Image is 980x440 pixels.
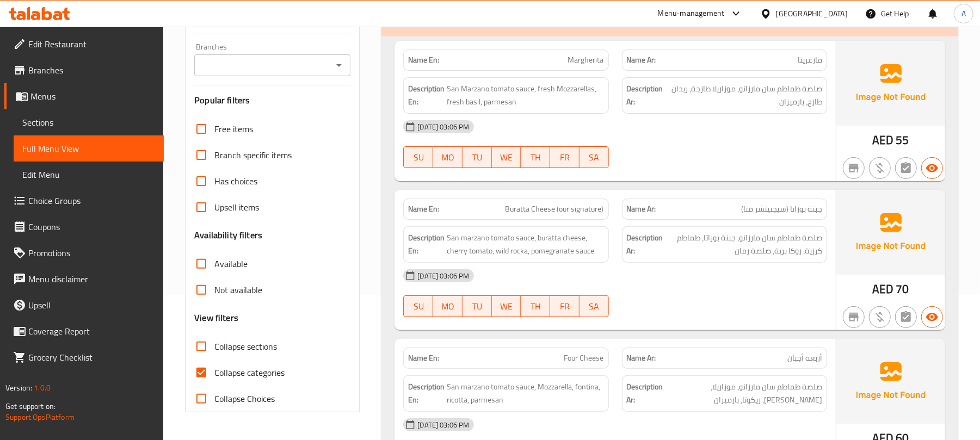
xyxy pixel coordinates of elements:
[214,340,277,353] span: Collapse sections
[584,150,605,165] span: SA
[463,146,492,168] button: TU
[22,116,155,129] span: Sections
[4,83,164,109] a: Menus
[214,122,253,135] span: Free items
[568,54,604,66] span: Margherita
[28,351,155,364] span: Grocery Checklist
[413,271,473,281] span: [DATE] 03:06 PM
[408,380,445,407] strong: Description En:
[331,58,347,73] button: Open
[580,295,609,317] button: SA
[28,64,155,77] span: Branches
[14,109,164,135] a: Sections
[521,146,550,168] button: TH
[492,146,521,168] button: WE
[467,150,488,165] span: TU
[5,381,32,395] span: Version:
[896,129,909,151] span: 55
[22,168,155,181] span: Edit Menu
[843,306,865,328] button: Not branch specific item
[843,157,865,179] button: Not branch specific item
[214,392,275,405] span: Collapse Choices
[627,82,664,109] strong: Description Ar:
[798,54,822,66] span: مارغريتا
[4,240,164,266] a: Promotions
[4,31,164,57] a: Edit Restaurant
[869,157,891,179] button: Purchased item
[408,150,429,165] span: SU
[28,299,155,312] span: Upsell
[787,352,822,364] span: أربعة أجبان
[895,306,917,328] button: Not has choices
[28,246,155,259] span: Promotions
[194,312,238,324] h3: View filters
[550,295,580,317] button: FR
[30,90,155,103] span: Menus
[627,352,656,364] strong: Name Ar:
[627,203,656,215] strong: Name Ar:
[665,380,822,407] span: صلصة طماطم سان مارزانو، موزاريلا، فونتينا، ريكوتا، بارميزان
[492,295,521,317] button: WE
[408,54,439,66] strong: Name En:
[872,129,893,151] span: AED
[666,82,822,109] span: صلصة طماطم سان مارزانو، موزاريلا طازجة، ريحان طازج، بارميزان
[872,278,893,300] span: AED
[741,203,822,215] span: جبنة بوراتا (سيجنيتشر منا)
[447,82,603,109] span: San Marzano tomato sauce, fresh Mozzarellas, fresh basil, parmesan
[214,148,292,162] span: Branch specific items
[28,220,155,233] span: Coupons
[433,146,463,168] button: MO
[4,57,164,83] a: Branches
[658,7,725,20] div: Menu-management
[921,157,943,179] button: Available
[554,150,575,165] span: FR
[214,366,285,379] span: Collapse categories
[437,150,458,165] span: MO
[14,162,164,188] a: Edit Menu
[521,295,550,317] button: TH
[214,257,248,270] span: Available
[665,231,822,258] span: صلصة طماطم سان مارزانو، جبنة بوراتا، طماطم كرزية، روكا برية، صلصة رمان
[22,142,155,155] span: Full Menu View
[525,299,546,314] span: TH
[836,339,945,424] img: Ae5nvW7+0k+MAAAAAElFTkSuQmCC
[5,410,75,424] a: Support.OpsPlatform
[4,214,164,240] a: Coupons
[433,295,463,317] button: MO
[437,299,458,314] span: MO
[896,278,909,300] span: 70
[627,380,663,407] strong: Description Ar:
[554,299,575,314] span: FR
[496,150,517,165] span: WE
[408,203,439,215] strong: Name En:
[28,272,155,286] span: Menu disclaimer
[463,295,492,317] button: TU
[921,306,943,328] button: Available
[447,380,603,407] span: San marzano tomato sauce, Mozzarella, fontina, ricotta, parmesan
[28,325,155,338] span: Coverage Report
[4,318,164,344] a: Coverage Report
[403,295,433,317] button: SU
[564,352,604,364] span: Four Cheese
[408,231,445,258] strong: Description En:
[836,190,945,275] img: Ae5nvW7+0k+MAAAAAElFTkSuQmCC
[627,231,663,258] strong: Description Ar:
[4,292,164,318] a: Upsell
[5,399,56,413] span: Get support on:
[403,146,433,168] button: SU
[413,420,473,430] span: [DATE] 03:06 PM
[214,175,257,188] span: Has choices
[413,122,473,132] span: [DATE] 03:06 PM
[408,352,439,364] strong: Name En:
[961,8,966,20] span: A
[194,229,262,241] h3: Availability filters
[869,306,891,328] button: Purchased item
[895,157,917,179] button: Not has choices
[214,201,259,214] span: Upsell items
[580,146,609,168] button: SA
[4,266,164,292] a: Menu disclaimer
[28,38,155,51] span: Edit Restaurant
[447,231,603,258] span: San marzano tomato sauce, buratta cheese, cherry tomato, wild rocka, pomegranate sauce
[550,146,580,168] button: FR
[4,344,164,370] a: Grocery Checklist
